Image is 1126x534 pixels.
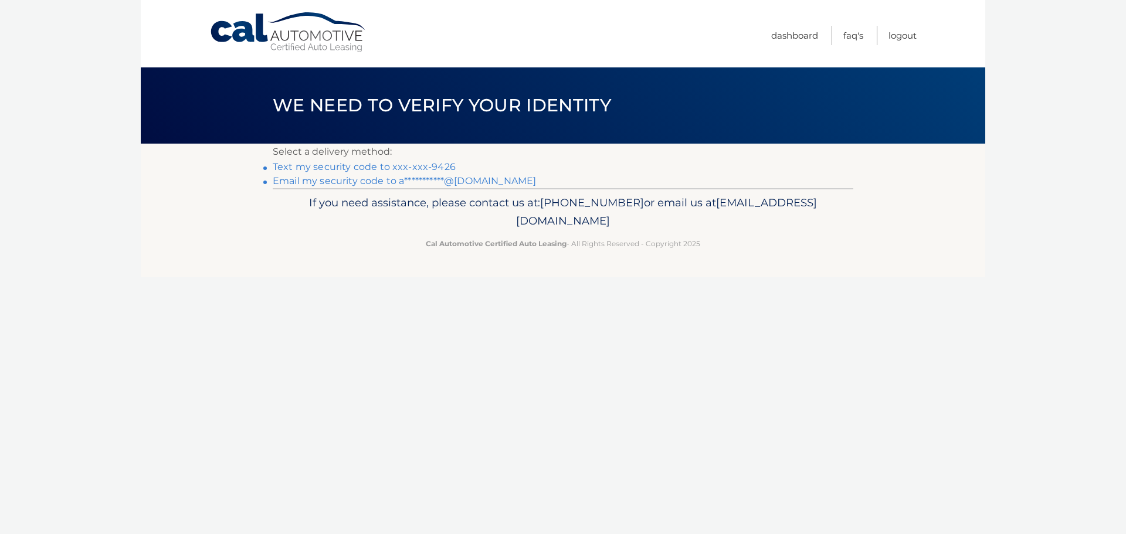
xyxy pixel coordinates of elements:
a: Text my security code to xxx-xxx-9426 [273,161,456,172]
p: Select a delivery method: [273,144,853,160]
strong: Cal Automotive Certified Auto Leasing [426,239,567,248]
a: Cal Automotive [209,12,368,53]
p: If you need assistance, please contact us at: or email us at [280,193,846,231]
span: We need to verify your identity [273,94,611,116]
a: Dashboard [771,26,818,45]
a: Logout [888,26,917,45]
span: [PHONE_NUMBER] [540,196,644,209]
a: FAQ's [843,26,863,45]
p: - All Rights Reserved - Copyright 2025 [280,237,846,250]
